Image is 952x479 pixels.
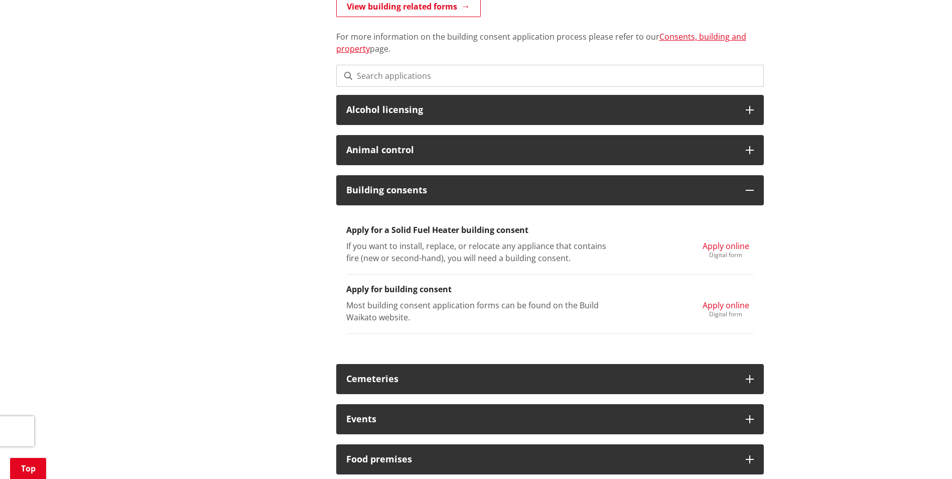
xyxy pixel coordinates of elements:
[906,437,942,473] iframe: Messenger Launcher
[336,65,764,87] input: Search applications
[703,300,749,311] span: Apply online
[346,225,754,235] h3: Apply for a Solid Fuel Heater building consent
[703,311,749,317] div: Digital form
[336,31,746,54] a: Consents, building and property
[346,240,613,264] p: If you want to install, replace, or relocate any appliance that contains fire (new or second-hand...
[10,458,46,479] a: Top
[346,414,736,424] h3: Events
[703,252,749,258] div: Digital form
[703,241,749,252] span: Apply online
[346,145,736,155] h3: Animal control
[346,185,736,195] h3: Building consents
[346,105,736,115] h3: Alcohol licensing
[703,299,749,317] a: Apply online Digital form
[346,285,754,294] h3: Apply for building consent
[346,454,736,464] h3: Food premises
[346,374,736,384] h3: Cemeteries
[336,19,764,55] p: For more information on the building consent application process please refer to our page.
[703,240,749,258] a: Apply online Digital form
[346,299,613,323] p: Most building consent application forms can be found on the Build Waikato website.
